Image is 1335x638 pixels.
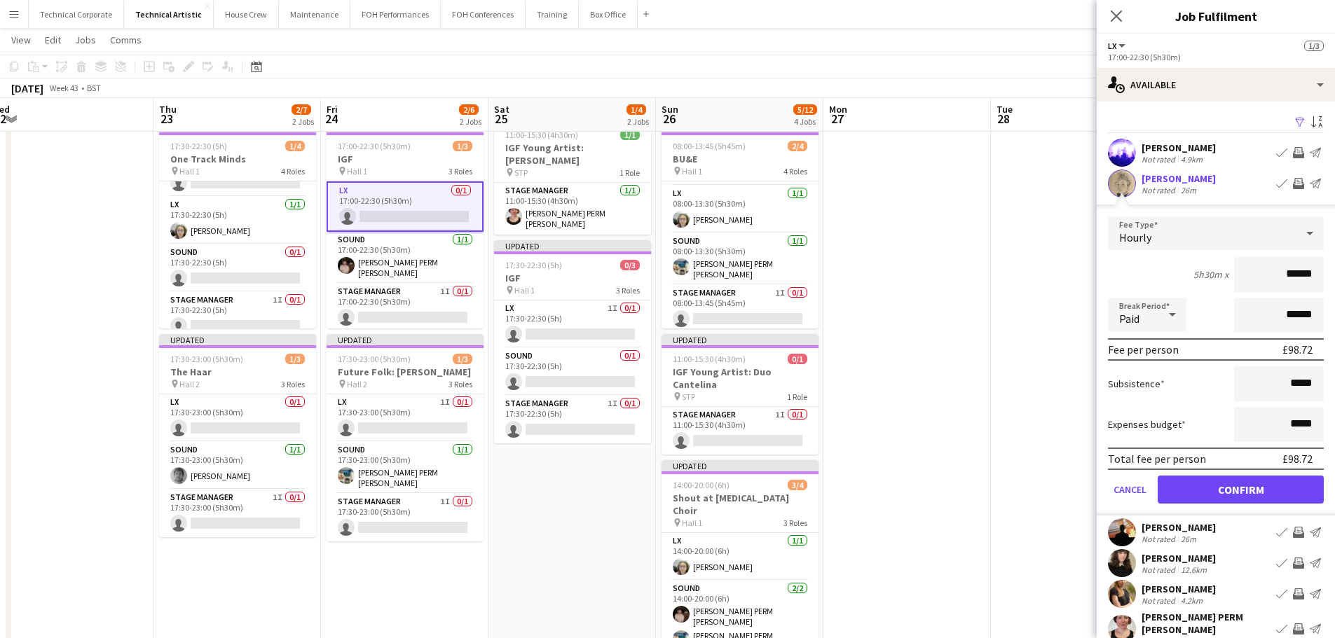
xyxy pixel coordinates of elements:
span: 3 Roles [281,379,305,389]
span: 17:30-23:00 (5h30m) [338,354,411,364]
div: 17:00-22:30 (5h30m) [1108,52,1324,62]
span: STP [682,391,695,402]
div: [PERSON_NAME] [1142,521,1216,534]
app-card-role: Stage Manager1I0/117:30-22:30 (5h) [494,396,651,443]
div: [PERSON_NAME] [1142,172,1216,185]
span: 11:00-15:30 (4h30m) [505,130,578,140]
app-card-role: Stage Manager1I0/111:00-15:30 (4h30m) [662,407,819,455]
button: FOH Performances [350,1,441,28]
app-card-role: Stage Manager1I0/117:30-23:00 (5h30m) [159,490,316,537]
a: Comms [104,31,147,49]
h3: IGF Young Artist: Duo Cantelina [662,366,819,391]
div: 26m [1178,185,1199,195]
app-card-role: LX1I0/117:30-22:30 (5h) [494,300,651,348]
span: 3 Roles [449,166,472,176]
div: Not rated [1142,534,1178,544]
span: 27 [827,111,847,127]
div: Updated [494,240,651,251]
h3: One Track Minds [159,153,316,165]
button: Maintenance [279,1,350,28]
span: 1/1 [620,130,640,140]
span: 5/12 [793,104,817,115]
span: 1 Role [619,167,640,178]
h3: Job Fulfilment [1097,7,1335,25]
span: 1/3 [1304,41,1324,51]
span: 2/7 [292,104,311,115]
a: Jobs [69,31,102,49]
button: Confirm [1158,476,1324,504]
app-card-role: Sound0/117:30-22:30 (5h) [159,244,316,292]
span: 28 [994,111,1013,127]
app-card-role: LX1/108:00-13:30 (5h30m)[PERSON_NAME] [662,186,819,233]
span: Jobs [75,34,96,46]
span: 3 Roles [449,379,472,389]
app-job-card: 11:00-15:30 (4h30m)1/1IGF Young Artist: [PERSON_NAME] STP1 RoleStage Manager1/111:00-15:30 (4h30m... [494,121,651,235]
span: Sun [662,103,678,116]
div: BST [87,83,101,93]
div: Not rated [1142,564,1178,575]
div: 4.2km [1178,595,1205,606]
div: 5h30m x [1193,268,1228,281]
app-job-card: Updated11:00-15:30 (4h30m)0/1IGF Young Artist: Duo Cantelina STP1 RoleStage Manager1I0/111:00-15:... [662,334,819,455]
span: Tue [997,103,1013,116]
div: 4 Jobs [794,116,816,127]
div: Not rated [1142,154,1178,165]
app-card-role: Sound0/117:30-22:30 (5h) [494,348,651,396]
span: Fri [327,103,338,116]
span: 1/3 [453,141,472,151]
h3: The Haar [159,366,316,378]
div: [PERSON_NAME] [1142,583,1216,595]
app-card-role: LX1/117:30-22:30 (5h)[PERSON_NAME] [159,197,316,244]
span: Hourly [1119,230,1151,244]
div: [DATE] [11,81,43,95]
span: 23 [157,111,177,127]
app-card-role: Stage Manager1I0/117:00-22:30 (5h30m) [327,284,484,331]
button: Cancel [1108,476,1152,504]
span: Hall 2 [179,379,200,389]
span: View [11,34,31,46]
div: 26m [1178,534,1199,544]
span: 17:30-22:30 (5h) [505,260,562,270]
span: Edit [45,34,61,46]
span: Hall 1 [682,518,702,528]
app-job-card: Updated17:30-23:00 (5h30m)1/3The Haar Hall 23 RolesLX0/117:30-23:00 (5h30m) Sound1/117:30-23:00 (... [159,334,316,537]
span: 1/4 [627,104,646,115]
div: Fee per person [1108,342,1179,356]
app-job-card: Updated17:30-22:30 (5h)1/4One Track Minds Hall 14 RolesAV0/117:30-22:30 (5h) LX1/117:30-22:30 (5h... [159,121,316,328]
div: 2 Jobs [627,116,649,127]
div: Not rated [1142,595,1178,606]
app-job-card: Updated17:30-22:30 (5h)0/3IGF Hall 13 RolesLX1I0/117:30-22:30 (5h) Sound0/117:30-22:30 (5h) Stage... [494,240,651,443]
app-card-role: LX1I0/117:30-23:00 (5h30m) [327,394,484,442]
div: 4.9km [1178,154,1205,165]
div: 12.6km [1178,564,1210,575]
app-card-role: Sound1/117:30-23:00 (5h30m)[PERSON_NAME] PERM [PERSON_NAME] [327,442,484,494]
div: Total fee per person [1108,452,1206,466]
label: Subsistence [1108,377,1165,390]
span: 4 Roles [281,166,305,176]
span: Hall 1 [514,285,535,296]
app-card-role: Sound1/117:30-23:00 (5h30m)[PERSON_NAME] [159,442,316,490]
app-job-card: Updated08:00-13:45 (5h45m)2/4BU&E Hall 14 RolesAV1I0/108:00-13:30 (5h30m) LX1/108:00-13:30 (5h30m... [662,121,819,328]
span: Thu [159,103,177,116]
span: Hall 1 [179,166,200,176]
span: Week 43 [46,83,81,93]
span: 1/3 [285,354,305,364]
span: 24 [324,111,338,127]
div: Updated [662,460,819,471]
span: 3 Roles [783,518,807,528]
span: LX [1108,41,1116,51]
h3: IGF Young Artist: [PERSON_NAME] [494,141,651,167]
app-card-role: Sound1/108:00-13:30 (5h30m)[PERSON_NAME] PERM [PERSON_NAME] [662,233,819,285]
span: 2/4 [788,141,807,151]
div: 2 Jobs [460,116,481,127]
h3: IGF [494,272,651,284]
h3: Shout at [MEDICAL_DATA] Choir [662,492,819,517]
span: Sat [494,103,509,116]
button: Box Office [579,1,638,28]
span: 0/3 [620,260,640,270]
span: 1/4 [285,141,305,151]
